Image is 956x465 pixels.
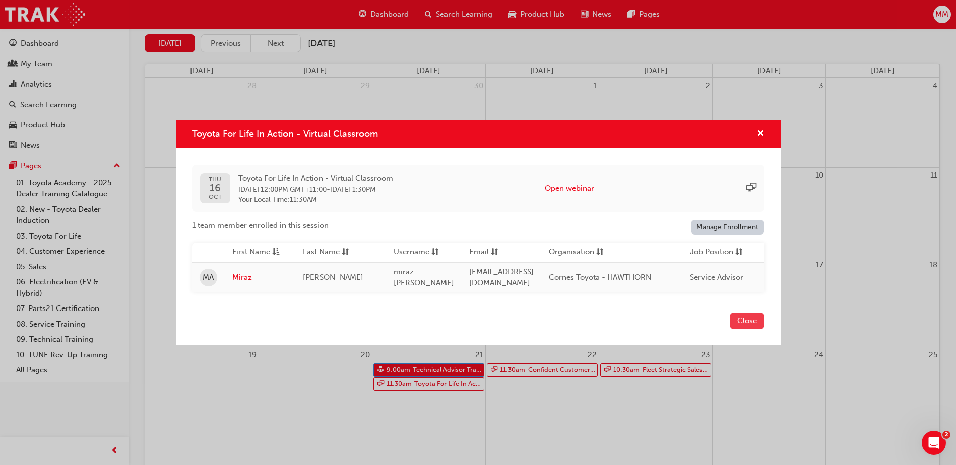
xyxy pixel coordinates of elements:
span: Service Advisor [690,273,743,282]
button: Organisationsorting-icon [549,246,604,259]
span: sorting-icon [491,246,498,259]
span: MA [203,272,214,283]
span: sessionType_ONLINE_URL-icon [746,183,756,194]
span: Job Position [690,246,733,259]
span: 16 Oct 2025 1:30PM [330,185,376,194]
span: 16 [209,183,222,193]
span: Toyota For Life In Action - Virtual Classroom [238,173,393,184]
span: sorting-icon [735,246,743,259]
span: [PERSON_NAME] [303,273,363,282]
button: Open webinar [545,183,594,194]
span: OCT [209,194,222,200]
span: Toyota For Life In Action - Virtual Classroom [192,128,378,139]
button: First Nameasc-icon [232,246,288,259]
a: Manage Enrollment [691,220,764,235]
span: Last Name [303,246,340,259]
button: cross-icon [757,128,764,140]
span: asc-icon [272,246,280,259]
div: - [238,173,393,204]
span: [EMAIL_ADDRESS][DOMAIN_NAME] [469,267,534,288]
button: Last Namesorting-icon [303,246,358,259]
span: Your Local Time : 11:30AM [238,195,393,204]
button: Emailsorting-icon [469,246,525,259]
span: Email [469,246,489,259]
span: 1 team member enrolled in this session [192,220,329,231]
span: First Name [232,246,270,259]
span: Username [394,246,429,259]
span: 16 Oct 2025 12:00PM GMT+11:00 [238,185,327,194]
span: cross-icon [757,130,764,139]
span: Organisation [549,246,594,259]
span: 2 [942,431,950,439]
span: THU [209,176,222,183]
span: miraz.[PERSON_NAME] [394,267,454,288]
span: Cornes Toyota - HAWTHORN [549,273,651,282]
button: Job Positionsorting-icon [690,246,745,259]
span: sorting-icon [596,246,604,259]
span: sorting-icon [431,246,439,259]
button: Usernamesorting-icon [394,246,449,259]
button: Close [730,313,764,329]
span: sorting-icon [342,246,349,259]
div: Toyota For Life In Action - Virtual Classroom [176,120,781,345]
iframe: Intercom live chat [922,431,946,455]
a: Miraz [232,272,288,283]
